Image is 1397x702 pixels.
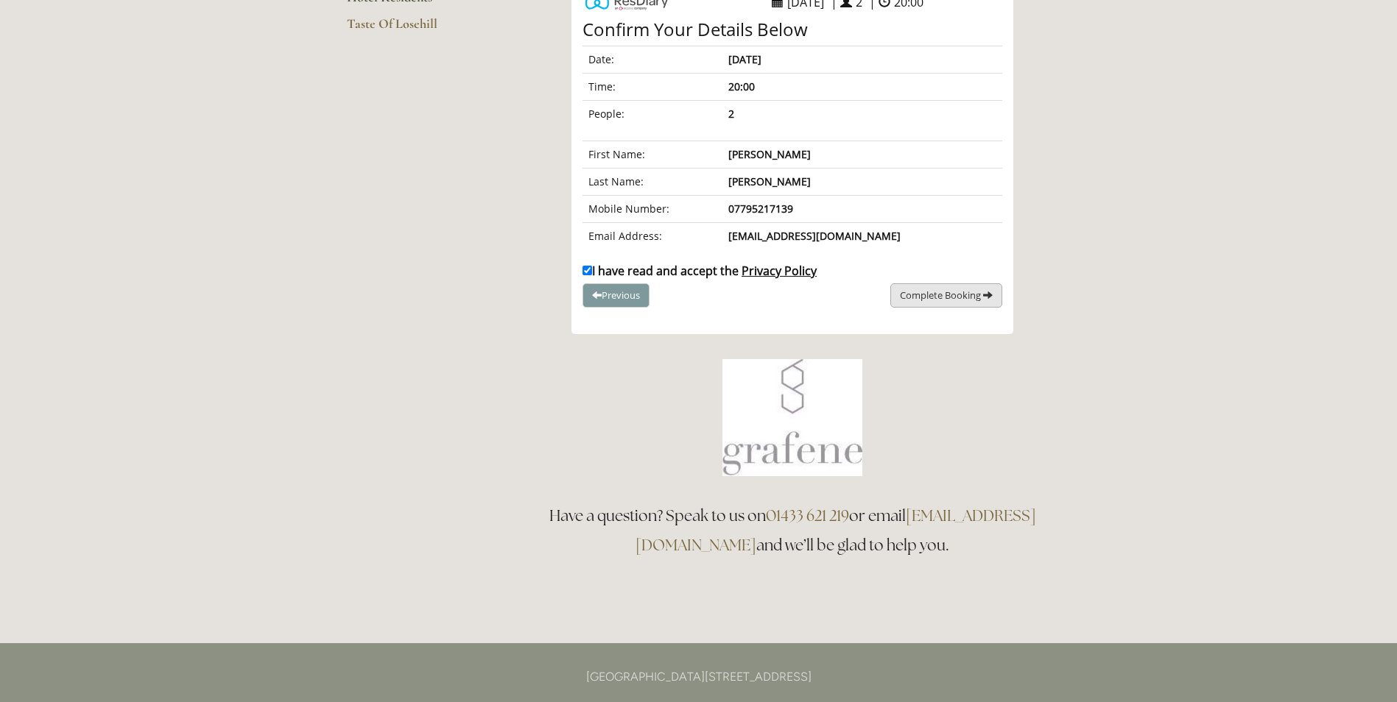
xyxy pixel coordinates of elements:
[583,223,722,250] td: Email Address:
[347,15,488,42] a: Taste Of Losehill
[583,196,722,223] td: Mobile Number:
[722,359,862,476] img: Book a table at Grafene Restaurant @ Losehill
[583,283,650,308] button: Previous
[583,20,1002,39] h4: Confirm Your Details Below
[583,74,722,101] td: Time:
[583,141,722,169] td: First Name:
[347,667,1051,687] p: [GEOGRAPHIC_DATA][STREET_ADDRESS]
[636,506,1036,555] a: [EMAIL_ADDRESS][DOMAIN_NAME]
[583,101,722,128] td: People:
[890,283,1002,308] button: Complete Booking
[728,147,811,161] b: [PERSON_NAME]
[583,169,722,196] td: Last Name:
[742,263,817,279] span: Privacy Policy
[583,263,817,279] label: I have read and accept the
[728,202,793,216] b: 07795217139
[728,174,811,188] b: [PERSON_NAME]
[766,506,849,525] a: 01433 621 219
[900,288,981,302] span: Complete Booking
[728,107,734,121] strong: 2
[728,229,901,243] b: [EMAIL_ADDRESS][DOMAIN_NAME]
[728,79,755,93] strong: 20:00
[728,52,761,66] strong: [DATE]
[583,46,722,74] td: Date:
[583,266,592,275] input: I have read and accept the Privacy Policy
[535,501,1051,560] h3: Have a question? Speak to us on or email and we’ll be glad to help you.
